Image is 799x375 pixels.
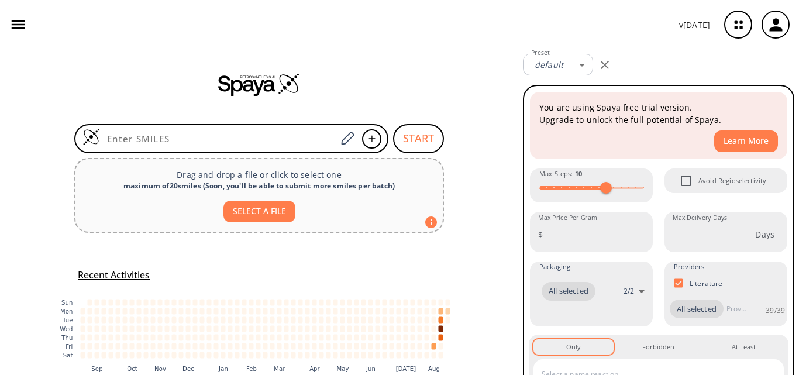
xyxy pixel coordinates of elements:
p: Literature [690,278,723,288]
text: Mar [274,365,285,371]
text: Jun [366,365,376,371]
h5: Recent Activities [78,269,150,281]
button: Recent Activities [73,266,154,285]
text: Tue [62,317,73,324]
text: Fri [66,343,73,350]
span: Avoid Regioselectivity [698,176,766,186]
p: 2 / 2 [624,286,634,296]
text: Aug [428,365,440,371]
div: At Least [732,342,756,352]
label: Preset [531,49,550,57]
input: Enter SMILES [100,133,336,145]
text: Feb [246,365,257,371]
button: START [393,124,444,153]
text: Apr [309,365,320,371]
span: Avoid Regioselectivity [674,168,698,193]
text: Oct [127,365,137,371]
text: Jan [218,365,228,371]
text: May [336,365,349,371]
div: maximum of 20 smiles ( Soon, you'll be able to submit more smiles per batch ) [85,181,433,191]
p: v [DATE] [679,19,710,31]
strong: 10 [575,169,582,178]
div: Only [566,342,581,352]
input: Provider name [724,300,749,318]
text: Sat [63,352,73,359]
text: Wed [60,326,73,332]
text: Mon [60,308,73,315]
text: [DATE] [396,365,416,371]
g: cell [81,299,450,358]
p: You are using Spaya free trial version. Upgrade to unlock the full potential of Spaya. [539,101,778,126]
label: Max Price Per Gram [538,214,597,222]
p: $ [538,228,543,240]
span: Packaging [539,262,570,272]
text: Sun [61,300,73,306]
label: Max Delivery Days [673,214,727,222]
button: Only [533,339,614,355]
em: default [535,59,563,70]
span: Max Steps : [539,168,582,179]
text: Nov [154,365,166,371]
span: All selected [542,285,595,297]
button: At Least [704,339,784,355]
text: Dec [182,365,194,371]
img: Spaya logo [218,73,300,96]
p: Drag and drop a file or click to select one [85,168,433,181]
p: 39 / 39 [766,305,785,315]
button: Learn More [714,130,778,152]
button: Forbidden [618,339,698,355]
text: Sep [91,365,102,371]
p: Days [755,228,774,240]
img: Logo Spaya [82,128,100,146]
g: y-axis tick label [60,300,73,359]
span: Providers [674,262,704,272]
span: All selected [670,304,724,315]
g: x-axis tick label [91,365,440,371]
text: Thu [61,335,73,341]
button: SELECT A FILE [223,201,295,222]
div: Forbidden [642,342,674,352]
